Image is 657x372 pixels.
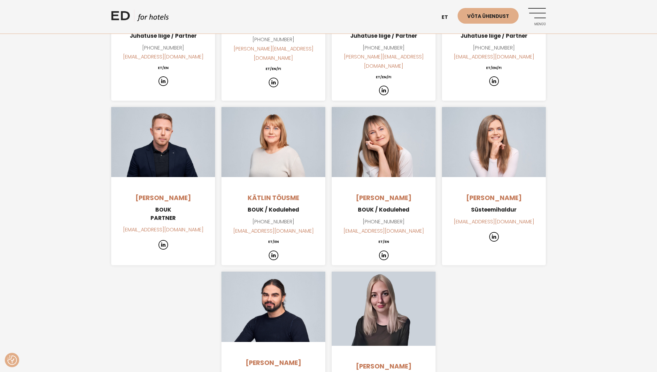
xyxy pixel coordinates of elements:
span: Menüü [528,22,546,26]
p: [PHONE_NUMBER] [442,43,546,62]
h6: ET/EN/FI [221,66,325,72]
h4: [PERSON_NAME] [332,361,436,371]
a: Võta ühendust [458,8,519,24]
h5: Süsteemihaldur [442,206,546,214]
img: icon-in.png [269,251,278,260]
h4: Kätlin Tõusme [221,193,325,203]
p: [PHONE_NUMBER] [332,217,436,236]
h6: ET/EN/FI [442,65,546,71]
img: icon-in.png [158,76,168,86]
a: [PERSON_NAME][EMAIL_ADDRESS][DOMAIN_NAME] [234,45,313,62]
a: [EMAIL_ADDRESS][DOMAIN_NAME] [454,53,534,60]
a: [EMAIL_ADDRESS][DOMAIN_NAME] [454,218,534,225]
h6: ET/EN [111,65,215,71]
img: Revisit consent button [7,355,17,365]
p: [PHONE_NUMBER] [332,43,436,71]
img: icon-in.png [489,76,499,86]
img: icon-in.png [489,232,499,242]
a: et [438,10,458,25]
img: icon-in.png [379,86,389,95]
a: [EMAIL_ADDRESS][DOMAIN_NAME] [123,53,204,60]
button: Nõusolekueelistused [7,355,17,365]
h6: ET/EN [221,239,325,245]
a: [EMAIL_ADDRESS][DOMAIN_NAME] [233,227,314,235]
a: [EMAIL_ADDRESS][DOMAIN_NAME] [123,226,204,233]
h6: ET/EN [332,239,436,245]
h5: BOUK / Kodulehed [332,206,436,214]
img: icon-in.png [269,78,278,87]
span: [PHONE_NUMBER] [252,218,294,225]
img: icon-in.png [158,240,168,250]
p: [PHONE_NUMBER] [221,35,325,63]
h6: ET/EN/FI [332,74,436,80]
h4: [PERSON_NAME] [221,358,325,368]
h4: [PERSON_NAME] [442,193,546,203]
h4: [PERSON_NAME] [332,193,436,203]
a: ED HOTELS [111,10,169,26]
img: icon-in.png [379,251,389,260]
h4: [PERSON_NAME] [111,193,215,203]
a: [PERSON_NAME][EMAIL_ADDRESS][DOMAIN_NAME] [344,53,424,70]
h5: BOUK / Kodulehed [221,206,325,214]
a: [EMAIL_ADDRESS][DOMAIN_NAME] [344,227,424,235]
p: [PHONE_NUMBER] [111,43,215,62]
a: Menüü [528,8,546,26]
span: BOUK PARTNER [151,206,176,222]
